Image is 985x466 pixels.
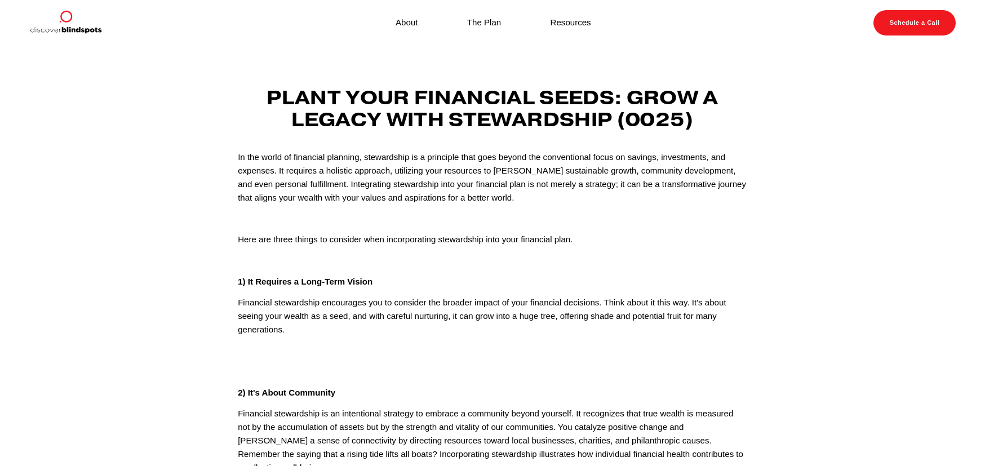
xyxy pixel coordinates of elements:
img: Discover Blind Spots [29,10,101,35]
strong: 2) It's About Community [238,388,335,397]
a: Schedule a Call [873,10,955,36]
p: In the world of financial planning, stewardship is a principle that goes beyond the conventional ... [238,150,747,205]
a: About [396,15,418,30]
strong: Plant Your Financial Seeds: Grow a Legacy with Stewardship (0025) [267,85,723,132]
a: Resources [551,15,591,30]
p: Financial stewardship encourages you to consider the broader impact of your financial decisions. ... [238,296,747,336]
strong: 1) It Requires a Long-Term Vision [238,277,372,286]
p: Here are three things to consider when incorporating stewardship into your financial plan. [238,233,747,246]
a: The Plan [467,15,501,30]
